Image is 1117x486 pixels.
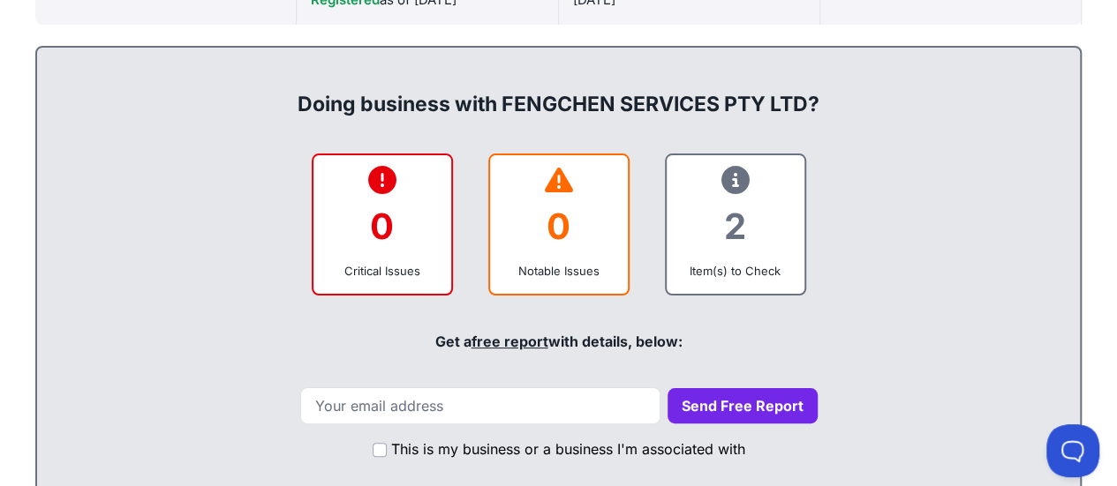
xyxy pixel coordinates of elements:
[504,191,614,262] div: 0
[435,333,683,350] span: Get a with details, below:
[472,333,548,350] a: free report
[681,191,790,262] div: 2
[328,191,437,262] div: 0
[504,262,614,280] div: Notable Issues
[55,62,1062,118] div: Doing business with FENGCHEN SERVICES PTY LTD?
[328,262,437,280] div: Critical Issues
[1046,424,1099,477] iframe: Toggle Customer Support
[300,387,660,424] input: Your email address
[681,262,790,280] div: Item(s) to Check
[391,438,745,460] label: This is my business or a business I'm associated with
[668,388,818,423] button: Send Free Report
